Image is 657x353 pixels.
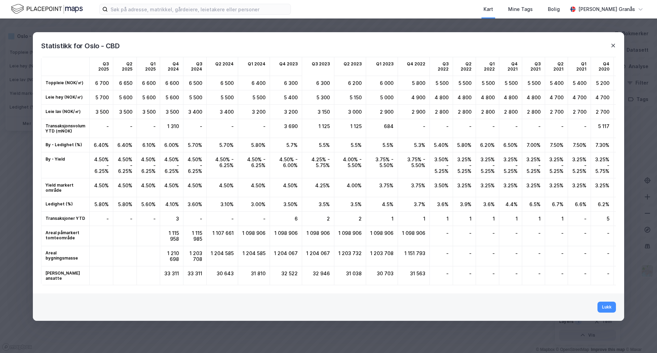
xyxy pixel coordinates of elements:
div: - [238,119,270,138]
div: 33 311 [160,266,183,285]
div: 2 [302,212,334,226]
div: 5 500 [207,90,238,105]
div: 5.40% [430,138,453,152]
div: - [614,226,637,246]
div: 2 800 [476,105,499,119]
div: 5.80% [238,138,270,152]
div: - [591,246,614,266]
div: 3.9% [453,197,476,212]
div: 6.2% [591,197,614,212]
div: 2 700 [568,105,591,119]
div: 5 500 [238,90,270,105]
div: 4 800 [476,90,499,105]
div: 6 650 [113,76,137,90]
div: 6 300 [302,76,334,90]
td: Q1 2022 [476,57,499,76]
td: Q2 2024 [207,57,238,76]
div: 3 000 [334,105,366,119]
td: Q1 2025 [137,57,160,76]
div: 4 800 [453,90,476,105]
div: 1 [499,212,522,226]
div: 3 690 [270,119,302,138]
td: Areal påmarkert tomteområde [41,226,90,246]
div: 5 500 [430,76,453,90]
div: 2 700 [614,105,637,119]
div: 7.50% [545,138,568,152]
td: Q4 2020 [591,57,614,76]
div: Statistikk for Oslo - CBD [41,40,120,51]
div: 6.7% [545,197,568,212]
div: - [183,119,207,138]
div: 4.50% [160,178,183,197]
div: 30 703 [366,266,398,285]
div: 7.20% [614,138,637,152]
div: 4 [614,212,637,226]
div: 5.5% [334,138,366,152]
div: 4.50% [238,178,270,197]
div: 5.70% [207,138,238,152]
div: 1 125 [334,119,366,138]
td: Q3 2020 [614,57,637,76]
div: 5 500 [453,76,476,90]
div: 2 800 [499,105,522,119]
div: 1 310 [160,119,183,138]
td: Q3 2022 [430,57,453,76]
div: - [499,226,522,246]
div: - [476,119,499,138]
div: 6 600 [137,76,160,90]
div: 3.75% - 5.75% [614,152,637,178]
div: - [207,212,238,226]
td: Toppleie (NOK/㎡) [41,76,90,90]
div: 5 500 [183,90,207,105]
div: 2 900 [366,105,398,119]
div: 5 700 [90,90,113,105]
div: 5 400 [568,76,591,90]
div: - [499,119,522,138]
div: 1 [366,212,398,226]
div: 6.50% [499,138,522,152]
div: 5.80% [90,197,113,212]
div: 6 200 [334,76,366,90]
td: Transaksjoner YTD [41,212,90,226]
td: Leie lav (NOK/㎡) [41,105,90,119]
div: Mine Tags [508,5,533,13]
div: 1 204 585 [207,246,238,266]
div: 6.5% [522,197,545,212]
div: 3 400 [207,105,238,119]
div: 2 700 [545,105,568,119]
td: Areal bygningsmasse [41,246,90,266]
div: 5.80% [113,197,137,212]
div: 4.50% - 6.25% [238,152,270,178]
div: 1 210 698 [160,246,183,266]
div: - [545,266,568,285]
div: - [499,266,522,285]
td: Q2 2023 [334,57,366,76]
div: 3.75% [398,178,430,197]
div: 6.10% [137,138,160,152]
div: 3.25% [545,178,568,197]
div: 1 115 958 [160,226,183,246]
td: Q2 2021 [545,57,568,76]
td: Ledighet (%) [41,197,90,212]
div: - [499,246,522,266]
div: - [522,246,545,266]
td: Q3 2024 [183,57,207,76]
div: 5 400 [270,90,302,105]
div: 5 150 [334,90,366,105]
div: 4.50% - 6.25% [137,152,160,178]
div: 3 500 [113,105,137,119]
div: 1 098 906 [334,226,366,246]
div: 4.50% [113,178,137,197]
div: 5.7% [270,138,302,152]
div: 6.40% [113,138,137,152]
div: - [90,119,113,138]
div: 1 107 661 [207,226,238,246]
div: 3.5% [334,197,366,212]
div: 4 700 [568,90,591,105]
iframe: Chat Widget [623,320,657,353]
div: 6 300 [270,76,302,90]
div: 2 800 [430,105,453,119]
div: 3.75% - 5.50% [398,152,430,178]
div: 4 700 [614,90,637,105]
div: Bolig [548,5,560,13]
